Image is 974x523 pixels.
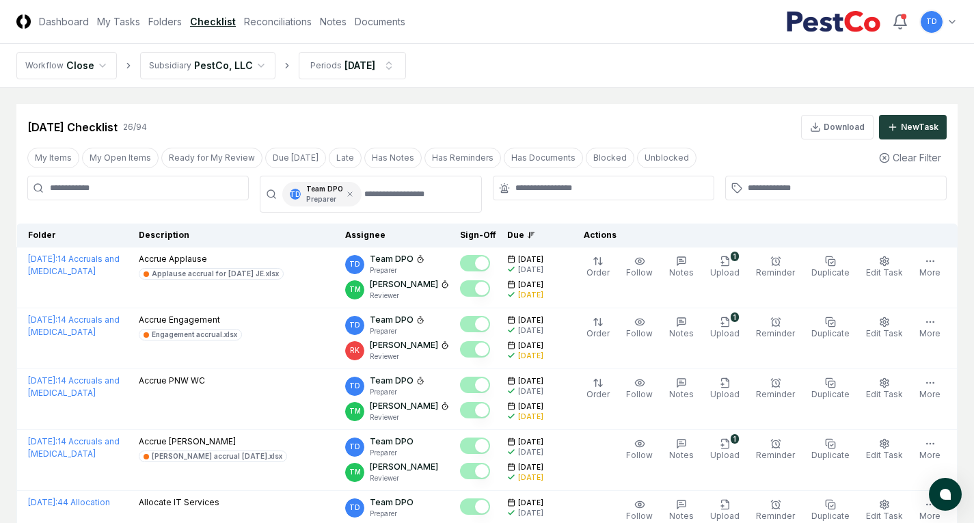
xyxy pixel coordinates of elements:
[370,375,414,387] p: Team DPO
[152,451,282,461] div: [PERSON_NAME] accrual [DATE].xlsx
[863,253,906,282] button: Edit Task
[364,148,422,168] button: Has Notes
[518,254,543,265] span: [DATE]
[507,229,562,241] div: Due
[710,328,740,338] span: Upload
[801,115,874,139] button: Download
[863,375,906,403] button: Edit Task
[370,473,438,483] p: Reviewer
[190,14,236,29] a: Checklist
[139,451,287,462] a: [PERSON_NAME] accrual [DATE].xlsx
[27,119,118,135] div: [DATE] Checklist
[707,375,742,403] button: Upload
[518,412,543,422] div: [DATE]
[518,280,543,290] span: [DATE]
[139,496,219,509] p: Allocate IT Services
[786,11,881,33] img: PestCo logo
[349,467,361,477] span: TM
[518,376,543,386] span: [DATE]
[756,267,795,278] span: Reminder
[28,375,57,386] span: [DATE] :
[460,280,490,297] button: Mark complete
[626,328,653,338] span: Follow
[710,511,740,521] span: Upload
[874,145,947,170] button: Clear Filter
[586,389,610,399] span: Order
[926,16,937,27] span: TD
[460,377,490,393] button: Mark complete
[370,435,414,448] p: Team DPO
[811,450,850,460] span: Duplicate
[731,434,739,444] div: 1
[290,189,301,200] span: TD
[879,115,947,139] button: NewTask
[626,267,653,278] span: Follow
[139,268,284,280] a: Applause accrual for [DATE] JE.xlsx
[584,375,612,403] button: Order
[866,267,903,278] span: Edit Task
[27,148,79,168] button: My Items
[917,375,943,403] button: More
[28,497,57,507] span: [DATE] :
[370,326,424,336] p: Preparer
[584,314,612,343] button: Order
[370,278,438,291] p: [PERSON_NAME]
[370,253,414,265] p: Team DPO
[518,386,543,397] div: [DATE]
[244,14,312,29] a: Reconciliations
[866,450,903,460] span: Edit Task
[349,284,361,295] span: TM
[370,496,414,509] p: Team DPO
[669,511,694,521] span: Notes
[370,314,414,326] p: Team DPO
[161,148,262,168] button: Ready for My Review
[866,328,903,338] span: Edit Task
[573,229,947,241] div: Actions
[370,291,449,301] p: Reviewer
[707,435,742,464] button: 1Upload
[929,478,962,511] button: atlas-launcher
[139,253,284,265] p: Accrue Applause
[669,450,694,460] span: Notes
[753,314,798,343] button: Reminder
[370,265,424,276] p: Preparer
[152,330,237,340] div: Engagement accrual.xlsx
[518,340,543,351] span: [DATE]
[39,14,89,29] a: Dashboard
[370,351,449,362] p: Reviewer
[809,435,852,464] button: Duplicate
[306,184,343,204] div: Team DPO
[866,389,903,399] span: Edit Task
[637,148,696,168] button: Unblocked
[811,267,850,278] span: Duplicate
[518,447,543,457] div: [DATE]
[455,224,502,247] th: Sign-Off
[707,253,742,282] button: 1Upload
[460,402,490,418] button: Mark complete
[811,328,850,338] span: Duplicate
[586,148,634,168] button: Blocked
[518,472,543,483] div: [DATE]
[299,52,406,79] button: Periods[DATE]
[756,511,795,521] span: Reminder
[623,253,655,282] button: Follow
[355,14,405,29] a: Documents
[149,59,191,72] div: Subsidiary
[16,14,31,29] img: Logo
[669,267,694,278] span: Notes
[811,389,850,399] span: Duplicate
[460,255,490,271] button: Mark complete
[710,389,740,399] span: Upload
[866,511,903,521] span: Edit Task
[584,253,612,282] button: Order
[623,375,655,403] button: Follow
[133,224,340,247] th: Description
[344,58,375,72] div: [DATE]
[460,316,490,332] button: Mark complete
[349,381,360,391] span: TD
[753,253,798,282] button: Reminder
[82,148,159,168] button: My Open Items
[265,148,326,168] button: Due Today
[460,498,490,515] button: Mark complete
[350,345,360,356] span: RK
